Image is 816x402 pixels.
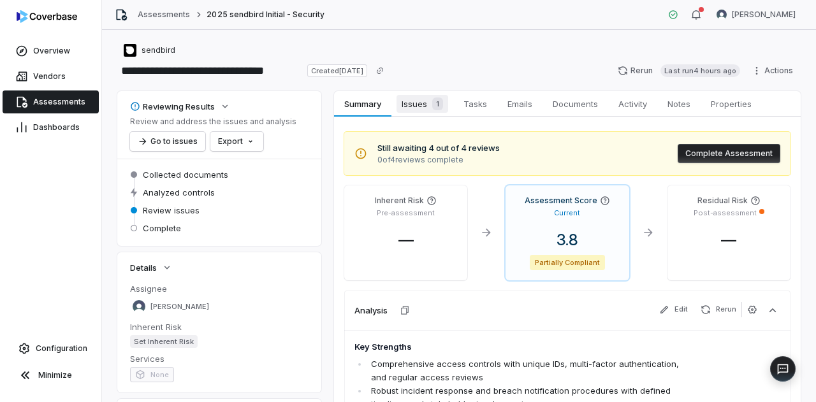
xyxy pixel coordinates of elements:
span: Partially Compliant [530,255,606,270]
span: 3.8 [546,231,588,249]
span: Issues [397,95,448,113]
span: [PERSON_NAME] [150,302,209,312]
p: Review and address the issues and analysis [130,117,296,127]
p: Current [554,208,580,218]
button: RerunLast run4 hours ago [610,61,748,80]
img: Jesse Nord avatar [133,300,145,313]
span: Tasks [458,96,492,112]
button: Complete Assessment [678,144,780,163]
button: https://sendbird.com/sendbird [120,39,179,62]
h4: Inherent Risk [375,196,424,206]
span: 1 [432,97,443,110]
span: Last run 4 hours ago [660,64,740,77]
span: — [388,231,424,249]
span: Configuration [36,343,87,354]
h4: Key Strengths [354,341,695,354]
h3: Analysis [354,305,388,316]
button: Reviewing Results [126,95,234,118]
span: [PERSON_NAME] [732,10,796,20]
span: — [711,231,747,249]
span: Analyzed controls [143,187,215,198]
span: Notes [662,96,696,112]
span: Summary [339,96,386,112]
span: Minimize [38,370,72,380]
span: Dashboards [33,122,80,133]
span: Emails [502,96,537,112]
span: Set Inherent Risk [130,335,198,348]
button: Minimize [5,363,96,388]
span: Complete [143,222,181,234]
a: Assessments [3,90,99,113]
button: Copy link [368,59,391,82]
a: Dashboards [3,116,99,139]
span: sendbird [142,45,175,55]
a: Vendors [3,65,99,88]
button: Export [210,132,263,151]
span: Still awaiting 4 out of 4 reviews [377,142,500,155]
span: Vendors [33,71,66,82]
li: Comprehensive access controls with unique IDs, multi-factor authentication, and regular access re... [368,357,695,384]
img: logo-D7KZi-bG.svg [17,10,77,23]
span: Activity [613,96,652,112]
span: Collected documents [143,169,228,180]
button: Details [126,256,176,279]
span: Overview [33,46,70,56]
a: Overview [3,39,99,62]
p: Pre-assessment [377,208,435,218]
span: Assessments [33,97,85,107]
span: Created [DATE] [307,64,367,77]
img: Jesse Nord avatar [717,10,727,20]
dt: Inherent Risk [130,321,309,333]
a: Assessments [138,10,190,20]
span: Review issues [143,205,200,216]
button: Edit [654,302,693,317]
button: Go to issues [130,132,205,151]
dt: Services [130,353,309,364]
span: Properties [706,96,757,112]
dt: Assignee [130,283,309,294]
h4: Residual Risk [697,196,748,206]
button: Rerun [696,302,741,317]
h4: Assessment Score [525,196,597,206]
a: Configuration [5,337,96,360]
span: 2025 sendbird Initial - Security [207,10,324,20]
button: Jesse Nord avatar[PERSON_NAME] [709,5,803,24]
p: Post-assessment [694,208,757,218]
span: Details [130,262,157,273]
button: Actions [748,61,801,80]
span: 0 of 4 reviews complete [377,155,500,165]
span: Documents [548,96,603,112]
div: Reviewing Results [130,101,215,112]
